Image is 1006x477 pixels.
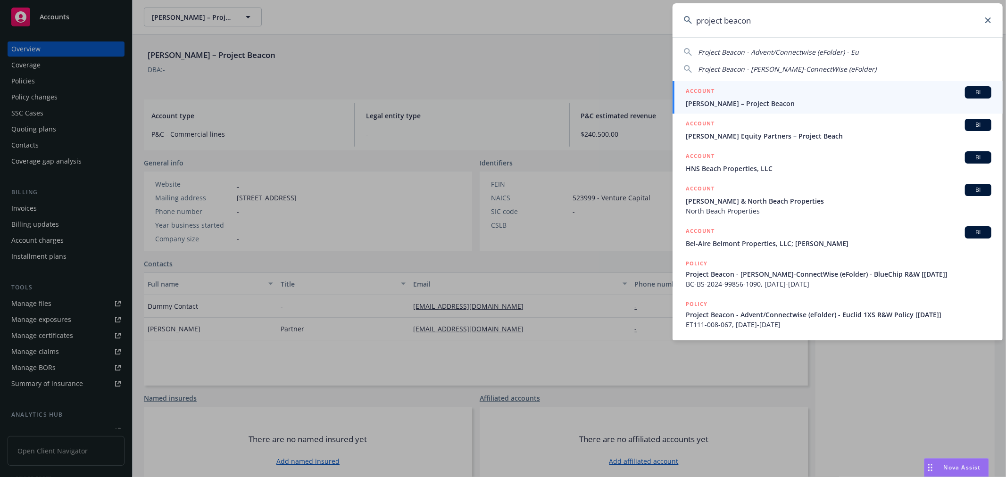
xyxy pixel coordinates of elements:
[673,3,1003,37] input: Search...
[686,320,991,329] span: ET111-008-067, [DATE]-[DATE]
[944,463,981,471] span: Nova Assist
[698,48,859,57] span: Project Beacon - Advent/Connectwise (eFolder) - Eu
[686,184,715,195] h5: ACCOUNT
[686,279,991,289] span: BC-BS-2024-99856-1090, [DATE]-[DATE]
[969,121,988,129] span: BI
[686,238,991,248] span: Bel-Aire Belmont Properties, LLC; [PERSON_NAME]
[686,131,991,141] span: [PERSON_NAME] Equity Partners – Project Beach
[686,299,707,309] h5: POLICY
[686,206,991,216] span: North Beach Properties
[969,228,988,237] span: BI
[686,86,715,98] h5: ACCOUNT
[969,186,988,194] span: BI
[924,459,936,477] div: Drag to move
[698,65,876,74] span: Project Beacon - [PERSON_NAME]-ConnectWise (eFolder)
[686,164,991,173] span: HNS Beach Properties, LLC
[686,119,715,130] h5: ACCOUNT
[686,99,991,108] span: [PERSON_NAME] – Project Beacon
[969,88,988,97] span: BI
[686,259,707,268] h5: POLICY
[673,179,1003,221] a: ACCOUNTBI[PERSON_NAME] & North Beach PropertiesNorth Beach Properties
[686,226,715,238] h5: ACCOUNT
[924,458,989,477] button: Nova Assist
[673,81,1003,114] a: ACCOUNTBI[PERSON_NAME] – Project Beacon
[686,151,715,163] h5: ACCOUNT
[673,221,1003,254] a: ACCOUNTBIBel-Aire Belmont Properties, LLC; [PERSON_NAME]
[969,153,988,162] span: BI
[673,254,1003,294] a: POLICYProject Beacon - [PERSON_NAME]-ConnectWise (eFolder) - BlueChip R&W [[DATE]]BC-BS-2024-9985...
[673,114,1003,146] a: ACCOUNTBI[PERSON_NAME] Equity Partners – Project Beach
[673,294,1003,335] a: POLICYProject Beacon - Advent/Connectwise (eFolder) - Euclid 1XS R&W Policy [[DATE]]ET111-008-067...
[686,196,991,206] span: [PERSON_NAME] & North Beach Properties
[673,146,1003,179] a: ACCOUNTBIHNS Beach Properties, LLC
[686,310,991,320] span: Project Beacon - Advent/Connectwise (eFolder) - Euclid 1XS R&W Policy [[DATE]]
[686,269,991,279] span: Project Beacon - [PERSON_NAME]-ConnectWise (eFolder) - BlueChip R&W [[DATE]]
